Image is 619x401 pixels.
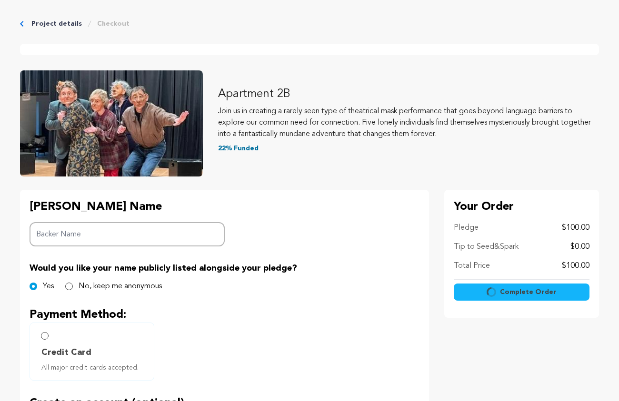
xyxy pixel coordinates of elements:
a: Checkout [97,19,130,29]
span: All major credit cards accepted. [41,363,146,372]
p: Would you like your name publicly listed alongside your pledge? [30,262,419,275]
p: Payment Method: [30,307,419,323]
img: Apartment 2B image [20,70,203,176]
p: Total Price [454,260,490,272]
label: Yes [43,281,54,292]
p: Join us in creating a rarely seen type of theatrical mask performance that goes beyond language b... [218,106,599,140]
button: Complete Order [454,284,589,301]
p: Tip to Seed&Spark [454,241,519,253]
span: Complete Order [500,287,557,297]
p: $100.00 [562,222,589,234]
div: Breadcrumb [20,19,599,29]
p: Apartment 2B [218,87,599,102]
p: $0.00 [570,241,589,253]
p: Pledge [454,222,479,234]
a: Project details [31,19,82,29]
p: Your Order [454,199,589,215]
p: 22% Funded [218,144,599,153]
input: Backer Name [30,222,225,246]
p: [PERSON_NAME] Name [30,199,225,215]
span: Credit Card [41,346,91,359]
label: No, keep me anonymous [79,281,162,292]
p: $100.00 [562,260,589,272]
